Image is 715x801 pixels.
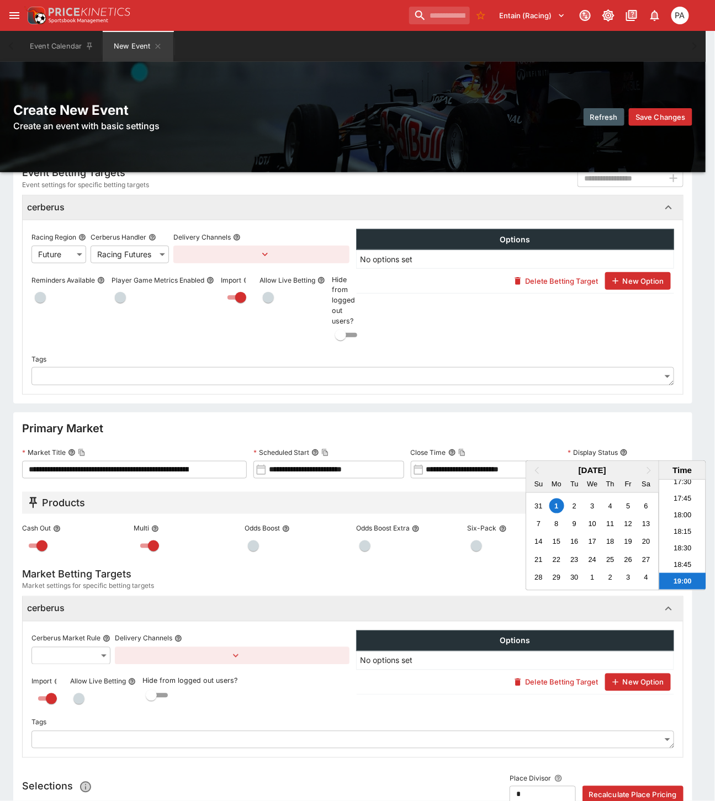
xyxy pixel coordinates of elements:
div: Choose Saturday, September 20th, 2025 [639,534,654,549]
div: Choose Saturday, September 6th, 2025 [639,498,654,513]
div: Time [662,465,703,475]
div: Choose Wednesday, September 24th, 2025 [585,552,600,567]
li: 19:00 [659,573,706,590]
li: 18:15 [659,523,706,540]
div: Tuesday [567,476,582,491]
div: Choose Monday, September 1st, 2025 [549,498,564,513]
div: Choose Monday, September 29th, 2025 [549,570,564,585]
div: Month September, 2025 [529,497,655,586]
div: Choose Tuesday, September 9th, 2025 [567,516,582,531]
div: Saturday [639,476,654,491]
li: 19:15 [659,590,706,606]
div: Choose Tuesday, September 2nd, 2025 [567,498,582,513]
div: Choose Saturday, September 13th, 2025 [639,516,654,531]
div: Choose Monday, September 15th, 2025 [549,534,564,549]
div: Thursday [603,476,618,491]
li: 18:30 [659,540,706,556]
ul: Time [659,480,706,590]
div: Choose Date and Time [526,460,706,591]
div: Choose Thursday, September 18th, 2025 [603,534,618,549]
div: Choose Thursday, September 25th, 2025 [603,552,618,567]
div: Choose Friday, September 26th, 2025 [621,552,635,567]
div: Choose Monday, September 8th, 2025 [549,516,564,531]
div: Choose Thursday, October 2nd, 2025 [603,570,618,585]
div: Choose Sunday, August 31st, 2025 [531,498,546,513]
div: Choose Friday, September 19th, 2025 [621,534,635,549]
div: Choose Friday, September 5th, 2025 [621,498,635,513]
div: Choose Wednesday, September 3rd, 2025 [585,498,600,513]
div: Choose Sunday, September 7th, 2025 [531,516,546,531]
div: Choose Wednesday, September 17th, 2025 [585,534,600,549]
div: Choose Wednesday, October 1st, 2025 [585,570,600,585]
div: Choose Tuesday, September 16th, 2025 [567,534,582,549]
div: Choose Monday, September 22nd, 2025 [549,552,564,567]
div: Sunday [531,476,546,491]
li: 18:45 [659,556,706,573]
li: 17:45 [659,490,706,507]
div: Choose Friday, September 12th, 2025 [621,516,635,531]
div: Choose Wednesday, September 10th, 2025 [585,516,600,531]
li: 17:30 [659,474,706,490]
button: Next Month [641,462,659,480]
div: Choose Sunday, September 14th, 2025 [531,534,546,549]
div: Choose Friday, October 3rd, 2025 [621,570,635,585]
h2: [DATE] [526,465,659,475]
div: Choose Thursday, September 11th, 2025 [603,516,618,531]
div: Monday [549,476,564,491]
button: Previous Month [527,462,545,480]
div: Choose Thursday, September 4th, 2025 [603,498,618,513]
div: Friday [621,476,635,491]
div: Choose Tuesday, September 30th, 2025 [567,570,582,585]
div: Choose Saturday, September 27th, 2025 [639,552,654,567]
li: 18:00 [659,507,706,523]
div: Choose Sunday, September 28th, 2025 [531,570,546,585]
div: Wednesday [585,476,600,491]
div: Choose Saturday, October 4th, 2025 [639,570,654,585]
div: Choose Sunday, September 21st, 2025 [531,552,546,567]
div: Choose Tuesday, September 23rd, 2025 [567,552,582,567]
